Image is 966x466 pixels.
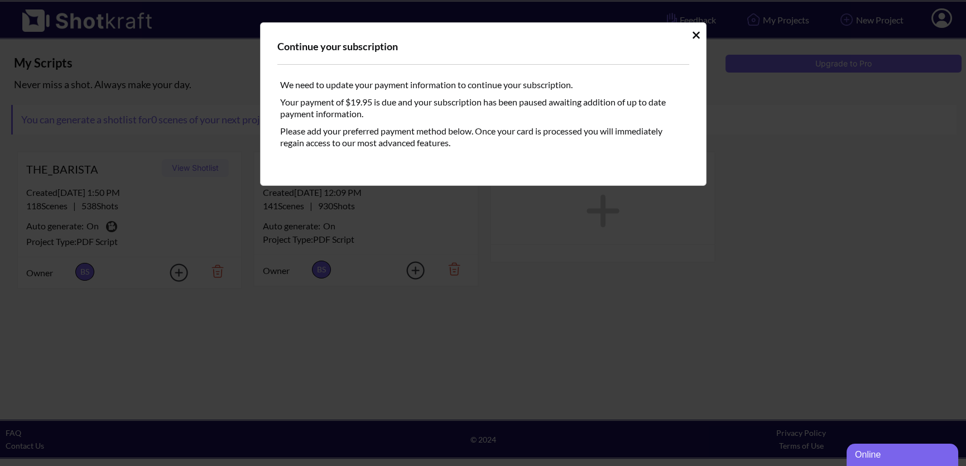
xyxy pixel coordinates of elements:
div: Please add your preferred payment method below. Once your card is processed you will immediately ... [277,122,689,163]
div: Idle Modal [260,22,707,186]
iframe: chat widget [847,441,960,466]
div: Continue your subscription [277,40,689,53]
div: We need to update your payment information to continue your subscription. [277,76,689,93]
div: Your payment of $19.95 is due and your subscription has been paused awaiting addition of up to da... [277,93,689,122]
